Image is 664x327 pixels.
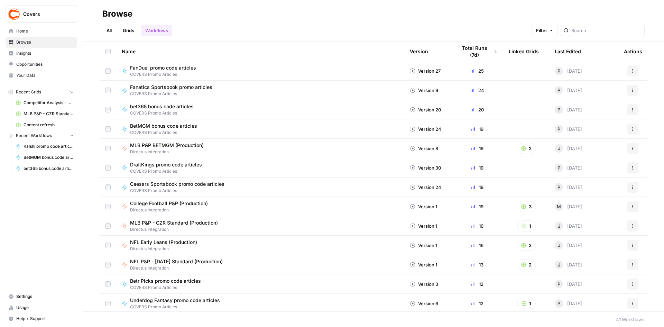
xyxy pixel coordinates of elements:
[410,242,437,249] div: Version 1
[102,8,132,19] div: Browse
[457,222,498,229] div: 16
[457,126,498,133] div: 19
[130,200,208,207] span: College Football P&P (Production)
[24,165,74,172] span: bet365 bonus code articles
[119,25,138,36] a: Grids
[410,281,438,288] div: Version 3
[457,300,498,307] div: 12
[122,219,399,233] a: MLB P&P - CZR Standard (Production)Directus Integration
[457,184,498,191] div: 19
[410,67,441,74] div: Version 27
[517,201,536,212] button: 3
[16,28,74,34] span: Home
[555,144,582,153] div: [DATE]
[457,261,498,268] div: 13
[24,143,74,149] span: Kalshi promo code articles
[130,168,207,174] span: COVERS Promo Articles
[23,11,65,18] span: Covers
[410,126,441,133] div: Version 24
[16,39,74,45] span: Browse
[130,142,204,149] span: MLB P&P BETMGM (Production)
[557,184,560,191] span: P
[571,27,642,34] input: Search
[616,316,645,323] div: 41 Workflows
[16,50,74,56] span: Insights
[555,42,581,61] div: Last Edited
[13,119,77,130] a: Content refresh
[557,106,560,113] span: P
[122,84,399,97] a: Fanatics Sportsbook promo articlesCOVERS Promo Articles
[6,37,77,48] a: Browse
[517,143,536,154] button: 2
[555,86,582,94] div: [DATE]
[557,300,560,307] span: P
[457,87,498,94] div: 24
[457,42,498,61] div: Total Runs (7d)
[410,106,441,113] div: Version 20
[130,188,230,194] span: COVERS Promo Articles
[517,240,536,251] button: 2
[517,259,536,270] button: 2
[16,133,52,139] span: Recent Workflows
[410,87,438,94] div: Version 9
[13,97,77,108] a: Competitor Analysis - URL Specific Grid
[6,6,77,23] button: Workspace: Covers
[6,48,77,59] a: Insights
[24,154,74,161] span: BetMGM bonus code articles
[555,183,582,191] div: [DATE]
[16,293,74,300] span: Settings
[122,142,399,155] a: MLB P&P BETMGM (Production)Directus Integration
[558,222,560,229] span: J
[130,297,220,304] span: Underdog Fantasy promo code articles
[457,67,498,74] div: 25
[555,299,582,308] div: [DATE]
[410,300,438,307] div: Version 6
[16,89,41,95] span: Recent Grids
[6,313,77,324] button: Help + Support
[6,70,77,81] a: Your Data
[130,246,203,252] span: Directus Integration
[130,278,201,284] span: Betr Picks promo code articles
[16,61,74,67] span: Opportunities
[122,181,399,194] a: Caesars Sportsbook promo code articlesCOVERS Promo Articles
[122,64,399,78] a: FanDuel promo code articlesCOVERS Promo Articles
[410,184,441,191] div: Version 24
[13,152,77,163] a: BetMGM bonus code articles
[130,284,206,291] span: COVERS Promo Articles
[130,219,218,226] span: MLB P&P - CZR Standard (Production)
[558,242,560,249] span: J
[555,261,582,269] div: [DATE]
[555,125,582,133] div: [DATE]
[6,87,77,97] button: Recent Grids
[457,145,498,152] div: 19
[122,200,399,213] a: College Football P&P (Production)Directus Integration
[24,100,74,106] span: Competitor Analysis - URL Specific Grid
[557,164,560,171] span: P
[130,122,197,129] span: BetMGM bonus code articles
[130,110,199,116] span: COVERS Promo Articles
[130,129,203,136] span: COVERS Promo Articles
[410,164,441,171] div: Version 30
[13,108,77,119] a: MLB P&P - CZR Standard (Production) Grid
[130,265,228,271] span: Directus Integration
[6,26,77,37] a: Home
[130,161,202,168] span: DraftKings promo code articles
[122,239,399,252] a: NFL Early Leans (Production)Directus Integration
[555,280,582,288] div: [DATE]
[557,203,561,210] span: M
[536,27,547,34] span: Filter
[555,202,582,211] div: [DATE]
[130,64,196,71] span: FanDuel promo code articles
[555,241,582,249] div: [DATE]
[557,281,560,288] span: P
[457,203,498,210] div: 19
[16,305,74,311] span: Usage
[557,87,560,94] span: P
[410,203,437,210] div: Version 1
[624,42,642,61] div: Actions
[24,111,74,117] span: MLB P&P - CZR Standard (Production) Grid
[558,145,560,152] span: J
[555,67,582,75] div: [DATE]
[555,222,582,230] div: [DATE]
[509,42,539,61] div: Linked Grids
